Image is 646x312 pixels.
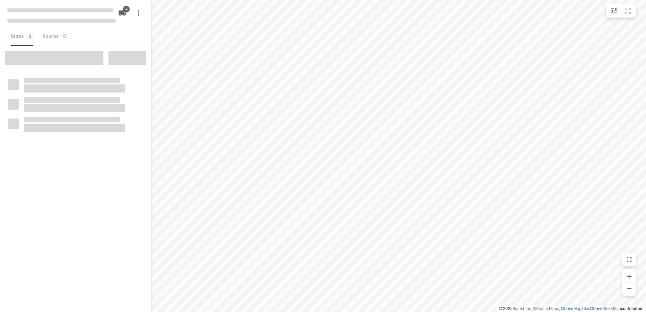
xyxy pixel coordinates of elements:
[607,4,621,18] button: Map settings
[593,306,621,311] a: OpenStreetMap
[606,4,636,18] div: small contained button group
[513,306,531,311] a: Routetitan
[536,306,559,311] a: Stadia Maps
[564,306,590,311] a: OpenMapTiles
[499,306,643,311] li: © 2025 , © , © © contributors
